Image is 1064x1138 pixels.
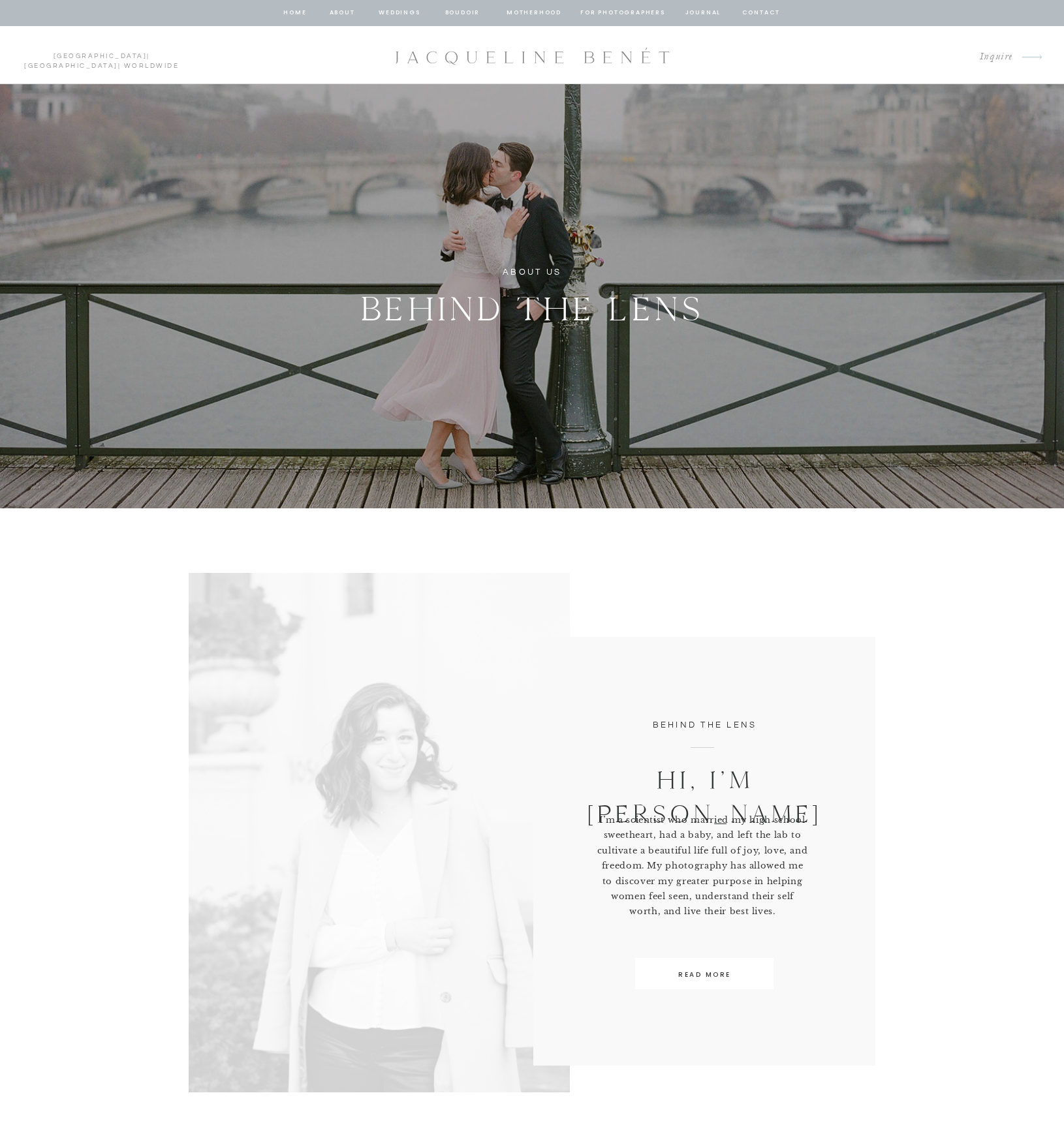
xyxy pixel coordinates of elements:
a: Hi, I’m [PERSON_NAME] [586,763,824,793]
a: Motherhood [507,7,561,19]
a: contact [740,7,782,19]
p: | | Worldwide [18,52,185,59]
a: for photographers [580,7,665,19]
a: BOUDOIR [444,7,481,19]
a: about [328,7,356,19]
a: [GEOGRAPHIC_DATA] [54,53,148,59]
a: home [283,7,307,19]
a: journal [683,7,723,19]
a: Weddings [377,7,422,19]
a: READ MORE [645,969,764,981]
a: Inquire [969,48,1013,66]
h2: BEHIND THE LENS [344,283,720,328]
a: [GEOGRAPHIC_DATA] [24,63,118,69]
p: I’m a scientist who married my high school sweetheart, had a baby, and left the lab to cultivate ... [597,812,808,947]
h1: ABOUT US [426,265,638,280]
h3: behind the lens [640,718,769,732]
